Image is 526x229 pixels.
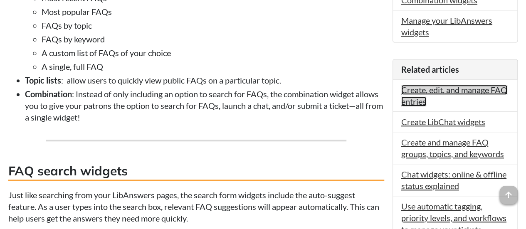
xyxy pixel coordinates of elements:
h3: FAQ search widgets [8,162,384,181]
li: A single, full FAQ [42,61,384,72]
a: Create and manage FAQ groups, topics, and keywords [401,137,504,159]
li: FAQs by keyword [42,33,384,45]
a: Create LibChat widgets [401,117,485,127]
a: Chat widgets: online & offline status explained [401,169,506,191]
li: : Instead of only including an option to search for FAQs, the combination widget allows you to gi... [25,88,384,123]
li: : allow users to quickly view public FAQs on a particular topic. [25,74,384,86]
a: Create, edit, and manage FAQ entries [401,85,507,106]
span: Related articles [401,64,459,74]
strong: Topic lists [25,75,61,85]
a: Manage your LibAnswers widgets [401,15,492,37]
a: arrow_upward [499,187,518,197]
p: Just like searching from your LibAnswers pages, the search form widgets include the auto-suggest ... [8,189,384,224]
li: FAQs by topic [42,20,384,31]
span: arrow_upward [499,186,518,204]
li: Most popular FAQs [42,6,384,17]
strong: Combination [25,89,72,99]
li: A custom list of FAQs of your choice [42,47,384,59]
